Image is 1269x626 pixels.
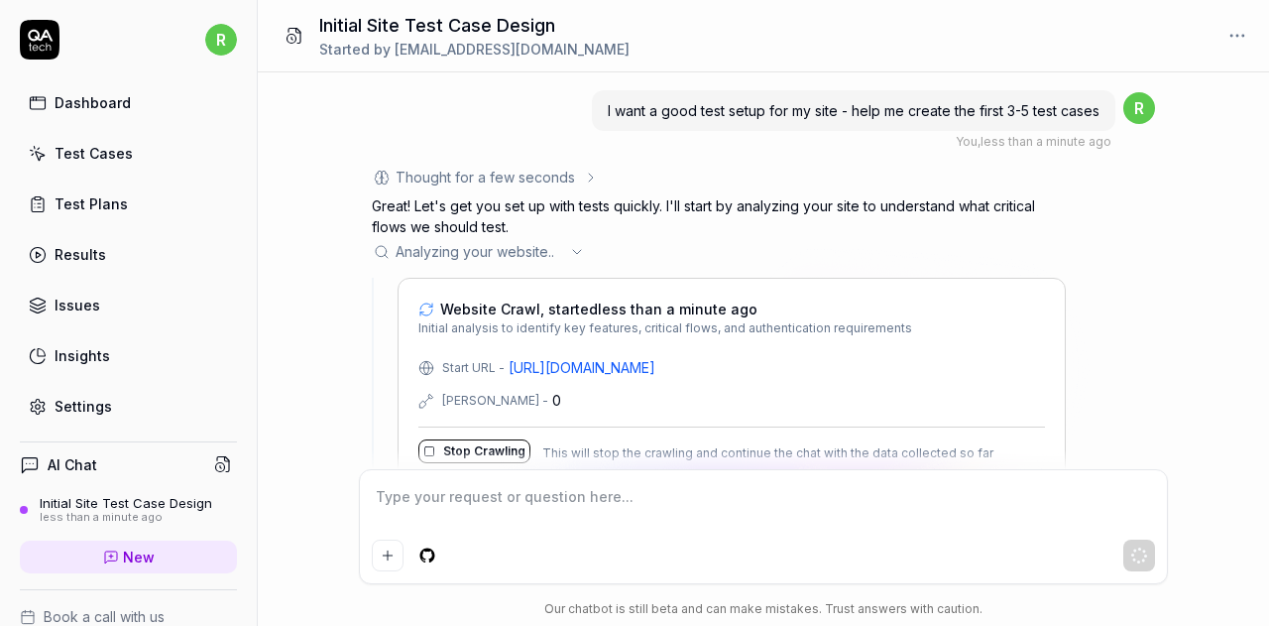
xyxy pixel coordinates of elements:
[55,345,110,366] div: Insights
[20,495,237,525] a: Initial Site Test Case Designless than a minute ago
[956,134,978,149] span: You
[48,454,97,475] h4: AI Chat
[509,357,655,378] a: [URL][DOMAIN_NAME]
[20,336,237,375] a: Insights
[442,392,548,410] div: [PERSON_NAME] -
[205,20,237,60] button: r
[20,387,237,426] a: Settings
[40,511,212,525] div: less than a minute ago
[319,39,630,60] div: Started by
[20,541,237,573] a: New
[55,92,131,113] div: Dashboard
[20,83,237,122] a: Dashboard
[123,547,155,567] span: New
[359,600,1168,618] div: Our chatbot is still beta and can make mistakes. Trust answers with caution.
[548,241,562,262] span: ..
[205,24,237,56] span: r
[20,134,237,173] a: Test Cases
[440,299,757,319] span: Website Crawl, started less than a minute ago
[55,193,128,214] div: Test Plans
[956,133,1111,151] div: , less than a minute ago
[396,241,562,262] span: Analyzing your website
[319,12,630,39] h1: Initial Site Test Case Design
[20,235,237,274] a: Results
[372,195,1066,237] p: Great! Let's get you set up with tests quickly. I'll start by analyzing your site to understand w...
[1123,92,1155,124] span: r
[395,41,630,58] span: [EMAIL_ADDRESS][DOMAIN_NAME]
[418,299,912,319] a: Website Crawl, startedless than a minute ago
[418,439,530,463] button: Stop Crawling
[542,443,993,463] p: This will stop the crawling and continue the chat with the data collected so far
[608,102,1099,119] span: I want a good test setup for my site - help me create the first 3-5 test cases
[55,143,133,164] div: Test Cases
[55,396,112,417] div: Settings
[396,167,575,188] div: Thought for a few seconds
[55,295,100,315] div: Issues
[418,319,912,337] span: Initial analysis to identify key features, critical flows, and authentication requirements
[20,185,237,223] a: Test Plans
[442,359,505,377] div: Start URL -
[20,286,237,324] a: Issues
[40,495,212,511] div: Initial Site Test Case Design
[55,244,106,265] div: Results
[372,540,404,571] button: Add attachment
[552,390,561,411] div: 0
